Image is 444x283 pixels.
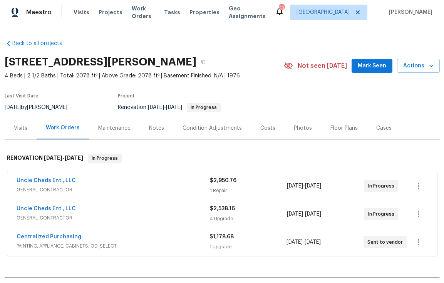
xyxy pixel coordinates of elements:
[99,8,122,16] span: Projects
[17,178,76,183] a: Uncle Cheds Ent., LLC
[210,206,235,211] span: $2,538.16
[98,124,131,132] div: Maintenance
[297,8,350,16] span: [GEOGRAPHIC_DATA]
[298,62,347,70] span: Not seen [DATE]
[5,105,21,110] span: [DATE]
[368,182,397,190] span: In Progress
[17,206,76,211] a: Uncle Cheds Ent., LLC
[17,214,210,222] span: GENERAL_CONTRACTOR
[196,55,210,69] button: Copy Address
[5,94,39,98] span: Last Visit Date
[148,105,164,110] span: [DATE]
[403,61,434,71] span: Actions
[26,8,52,16] span: Maestro
[287,239,303,245] span: [DATE]
[386,8,432,16] span: [PERSON_NAME]
[260,124,275,132] div: Costs
[397,59,440,73] button: Actions
[44,155,62,161] span: [DATE]
[17,186,210,194] span: GENERAL_CONTRACTOR
[305,239,321,245] span: [DATE]
[210,187,287,194] div: 1 Repair
[5,146,440,171] div: RENOVATION [DATE]-[DATE]In Progress
[287,210,321,218] span: -
[287,211,303,217] span: [DATE]
[118,94,135,98] span: Project
[89,154,121,162] span: In Progress
[183,124,242,132] div: Condition Adjustments
[358,61,386,71] span: Mark Seen
[287,182,321,190] span: -
[5,72,284,80] span: 4 Beds | 2 1/2 Baths | Total: 2078 ft² | Above Grade: 2078 ft² | Basement Finished: N/A | 1976
[209,234,234,239] span: $1,178.68
[229,5,266,20] span: Geo Assignments
[210,178,236,183] span: $2,950.76
[74,8,89,16] span: Visits
[210,215,287,223] div: 4 Upgrade
[376,124,392,132] div: Cases
[148,105,182,110] span: -
[287,238,321,246] span: -
[149,124,164,132] div: Notes
[294,124,312,132] div: Photos
[189,8,219,16] span: Properties
[46,124,80,132] div: Work Orders
[330,124,358,132] div: Floor Plans
[188,105,220,110] span: In Progress
[14,124,27,132] div: Visits
[166,105,182,110] span: [DATE]
[5,40,79,47] a: Back to all projects
[65,155,83,161] span: [DATE]
[209,243,287,251] div: 1 Upgrade
[305,183,321,189] span: [DATE]
[367,238,406,246] span: Sent to vendor
[5,58,196,66] h2: [STREET_ADDRESS][PERSON_NAME]
[352,59,392,73] button: Mark Seen
[132,5,155,20] span: Work Orders
[5,103,77,112] div: by [PERSON_NAME]
[44,155,83,161] span: -
[279,5,284,12] div: 57
[7,154,83,163] h6: RENOVATION
[368,210,397,218] span: In Progress
[118,105,221,110] span: Renovation
[287,183,303,189] span: [DATE]
[17,242,209,250] span: PAINTING, APPLIANCE, CABINETS, OD_SELECT
[17,234,81,239] a: Centralized Purchasing
[305,211,321,217] span: [DATE]
[164,10,180,15] span: Tasks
